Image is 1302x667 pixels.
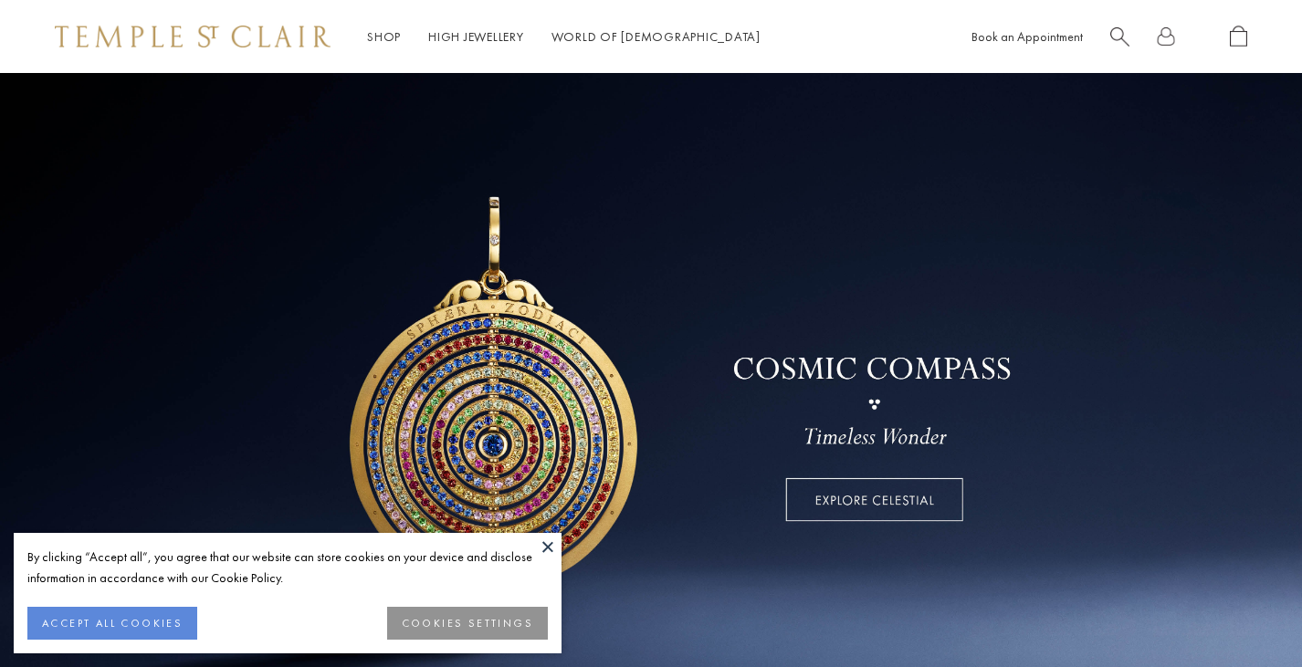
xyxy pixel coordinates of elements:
[971,28,1083,45] a: Book an Appointment
[1230,26,1247,48] a: Open Shopping Bag
[551,28,761,45] a: World of [DEMOGRAPHIC_DATA]World of [DEMOGRAPHIC_DATA]
[1110,26,1129,48] a: Search
[428,28,524,45] a: High JewelleryHigh Jewellery
[367,26,761,48] nav: Main navigation
[367,28,401,45] a: ShopShop
[27,547,548,589] div: By clicking “Accept all”, you agree that our website can store cookies on your device and disclos...
[27,607,197,640] button: ACCEPT ALL COOKIES
[387,607,548,640] button: COOKIES SETTINGS
[55,26,331,47] img: Temple St. Clair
